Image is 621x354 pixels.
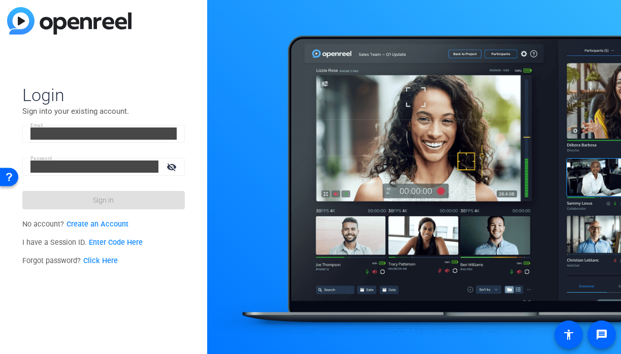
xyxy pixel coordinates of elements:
[160,159,185,174] mat-icon: visibility_off
[22,84,185,106] span: Login
[596,329,608,341] mat-icon: message
[83,256,118,265] a: Click Here
[563,329,575,341] mat-icon: accessibility
[22,238,143,247] span: I have a Session ID.
[30,122,43,128] mat-label: Email
[22,106,185,117] p: Sign into your existing account.
[7,7,132,35] img: blue-gradient.svg
[89,238,143,247] a: Enter Code Here
[22,220,128,229] span: No account?
[30,127,177,140] input: Enter Email Address
[22,256,118,265] span: Forgot password?
[67,220,128,229] a: Create an Account
[30,155,52,161] mat-label: Password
